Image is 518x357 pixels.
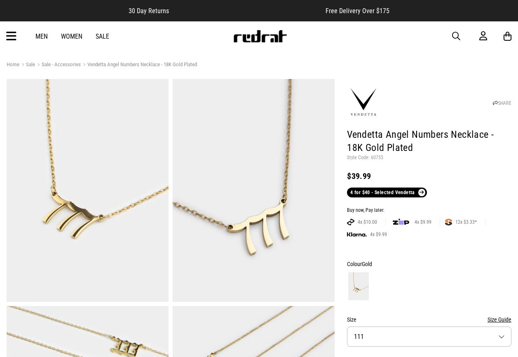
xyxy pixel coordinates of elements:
span: 30 Day Returns [129,7,169,15]
div: Size [347,315,511,325]
span: 4x $9.99 [411,219,435,225]
a: Sale [96,32,109,40]
p: Style Code: 60755 [347,155,511,161]
div: $39.99 [347,171,511,181]
a: SHARE [493,100,511,106]
a: Sale - Accessories [35,61,81,69]
button: 111 [347,327,511,347]
a: Women [61,32,82,40]
span: 4x $10.00 [354,219,380,225]
h1: Vendetta Angel Numbers Necklace - 18K Gold Plated [347,128,511,155]
span: 111 [354,333,364,341]
span: Gold [362,261,372,267]
img: zip [393,218,409,226]
span: 12x $3.33* [452,219,480,225]
img: Vendetta [347,86,380,119]
a: 4 for $40 - Selected Vendetta [347,188,427,197]
img: KLARNA [347,232,367,237]
img: Redrat logo [233,30,287,42]
a: Men [35,32,48,40]
span: Free Delivery Over $175 [326,7,389,15]
img: AFTERPAY [347,219,354,225]
div: Colour [347,259,511,269]
img: Gold [348,272,369,300]
img: SPLITPAY [445,219,452,225]
span: 4x $9.99 [367,231,390,238]
img: Vendetta Angel Numbers Necklace - 18k Gold Plated in Gold [173,79,335,302]
a: Sale [19,61,35,69]
button: Size Guide [488,315,511,325]
iframe: Customer reviews powered by Trustpilot [185,7,309,15]
a: Home [7,61,19,67]
img: Vendetta Angel Numbers Necklace - 18k Gold Plated in Gold [7,79,169,302]
a: Vendetta Angel Numbers Necklace - 18K Gold Plated [81,61,197,69]
div: Buy now, Pay later. [347,207,511,214]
